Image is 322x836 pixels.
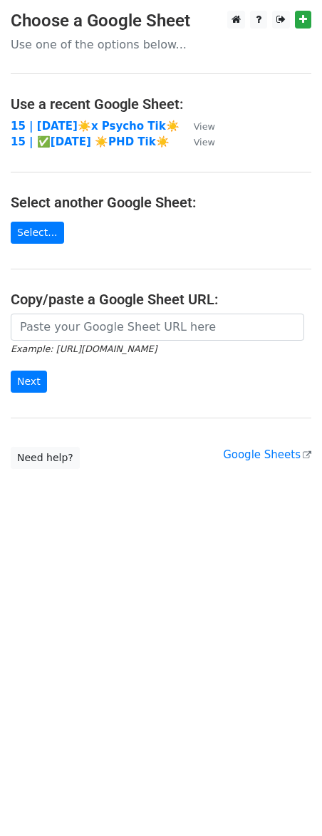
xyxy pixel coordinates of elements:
h3: Choose a Google Sheet [11,11,311,31]
a: Need help? [11,447,80,469]
p: Use one of the options below... [11,37,311,52]
input: Paste your Google Sheet URL here [11,314,304,341]
h4: Copy/paste a Google Sheet URL: [11,291,311,308]
a: 15 | [DATE]☀️x Psycho Tik☀️ [11,120,180,133]
a: View [180,120,215,133]
small: Example: [URL][DOMAIN_NAME] [11,344,157,354]
h4: Use a recent Google Sheet: [11,96,311,113]
small: View [194,137,215,148]
a: Google Sheets [223,448,311,461]
a: 15 | ✅[DATE] ☀️PHD Tik☀️ [11,135,170,148]
h4: Select another Google Sheet: [11,194,311,211]
small: View [194,121,215,132]
a: View [180,135,215,148]
input: Next [11,371,47,393]
a: Select... [11,222,64,244]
